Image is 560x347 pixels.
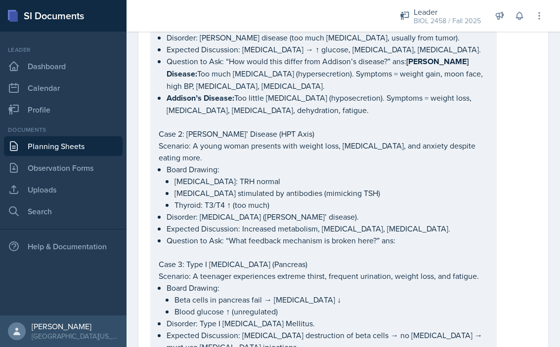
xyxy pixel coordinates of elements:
p: Thyroid: T3/T4 ↑ (too much) [174,199,488,211]
p: Too little [MEDICAL_DATA] (hyposecretion). Symptoms = weight loss, [MEDICAL_DATA], [MEDICAL_DATA]... [167,92,488,116]
p: Expected Discussion: Increased metabolism, [MEDICAL_DATA], [MEDICAL_DATA]. [167,223,488,234]
div: Leader [414,6,481,18]
div: Documents [4,125,123,134]
div: Help & Documentation [4,236,123,256]
p: Case 3: Type I [MEDICAL_DATA] (Pancreas) [159,258,488,270]
p: Disorder: [MEDICAL_DATA] ([PERSON_NAME]’ disease). [167,211,488,223]
a: Planning Sheets [4,136,123,156]
p: [MEDICAL_DATA] stimulated by antibodies (mimicking TSH) [174,187,488,199]
p: Question to Ask: “How would this differ from Addison’s disease?” ans: Too much [MEDICAL_DATA] (hy... [167,55,488,92]
a: Search [4,201,123,221]
a: Observation Forms [4,158,123,178]
a: Profile [4,100,123,119]
p: Question to Ask: “What feedback mechanism is broken here?” ans: [167,234,488,246]
p: Beta cells in pancreas fail → [MEDICAL_DATA] ↓ [174,294,488,306]
div: [PERSON_NAME] [32,321,119,331]
p: Scenario: A young woman presents with weight loss, [MEDICAL_DATA], and anxiety despite eating more. [159,140,488,163]
strong: Addison’s Disease: [167,92,234,104]
p: Board Drawing: [167,163,488,175]
p: Expected Discussion: [MEDICAL_DATA] → ↑ glucose, [MEDICAL_DATA], [MEDICAL_DATA]. [167,43,488,55]
a: Dashboard [4,56,123,76]
a: Uploads [4,180,123,199]
p: Blood glucose ↑ (unregulated) [174,306,488,317]
a: Calendar [4,78,123,98]
p: Disorder: Type I [MEDICAL_DATA] Mellitus. [167,317,488,329]
p: [MEDICAL_DATA]: TRH normal [174,175,488,187]
div: BIOL 2458 / Fall 2025 [414,16,481,26]
p: Scenario: A teenager experiences extreme thirst, frequent urination, weight loss, and fatigue. [159,270,488,282]
div: [GEOGRAPHIC_DATA][US_STATE] [32,331,119,341]
div: Leader [4,45,123,54]
p: Board Drawing: [167,282,488,294]
p: Case 2: [PERSON_NAME]’ Disease (HPT Axis) [159,128,488,140]
p: Disorder: [PERSON_NAME] disease (too much [MEDICAL_DATA], usually from tumor). [167,32,488,43]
